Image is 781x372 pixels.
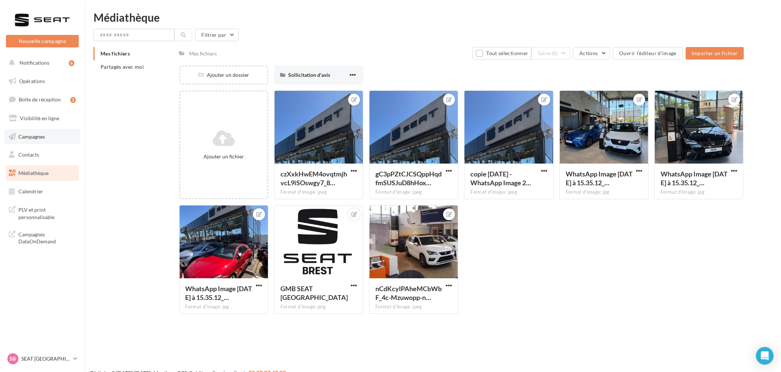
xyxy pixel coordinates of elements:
[69,60,74,66] div: 6
[756,347,774,365] div: Open Intercom Messenger
[18,151,39,158] span: Contacts
[375,170,442,187] span: gC3pPZtCJCSQppHqdfmSUSJuD8hHoxH6FXiA6r51Vi_I0caaPlMKYPIjvLJvJqxmd7Xh9W2Ia8x2-s5t4g=s0
[18,205,76,221] span: PLV et print personnalisable
[288,72,330,78] span: Sollicitation d'avis
[20,60,49,66] span: Notifications
[4,111,80,126] a: Visibilité en ligne
[20,115,59,121] span: Visibilité en ligne
[4,202,80,223] a: PLV et print personnalisable
[4,74,80,89] a: Opérations
[692,50,738,56] span: Importer un fichier
[185,285,252,301] span: WhatsApp Image 2025-07-15 à 15.35.12_18267d81
[21,355,70,362] p: SEAT [GEOGRAPHIC_DATA]
[4,129,80,144] a: Campagnes
[566,189,642,196] div: Format d'image: jpg
[552,50,558,56] span: (0)
[661,170,728,187] span: WhatsApp Image 2025-07-15 à 15.35.12_aa41c7c7
[70,97,76,103] div: 2
[280,285,348,301] span: GMB SEAT Brest
[375,189,452,196] div: Format d'image: jpeg
[4,226,80,248] a: Campagnes DataOnDemand
[100,50,130,57] span: Mes fichiers
[566,170,633,187] span: WhatsApp Image 2025-07-15 à 15.35.12_23ca0dd6
[4,184,80,199] a: Calendrier
[19,78,45,84] span: Opérations
[470,170,531,187] span: copie 15-07-2025 - WhatsApp Image 2025-07-15 à 15.35
[579,50,598,56] span: Actions
[180,71,267,79] div: Ajouter un dossier
[473,47,531,60] button: Tout sélectionner
[195,29,238,41] button: Filtrer par
[18,170,49,176] span: Médiathèque
[280,170,347,187] span: czXxkHwEM4ovqtmjhvcL9iSOswgy7_8mKLEDXPp72yPYnnHQscmHTpqb19Onzeif1QJM5sfoEiRpVvvltQ=s0
[183,153,264,160] div: Ajouter un fichier
[18,133,45,139] span: Campagnes
[4,165,80,181] a: Médiathèque
[10,355,16,362] span: SB
[4,92,80,107] a: Boîte de réception2
[661,189,737,196] div: Format d'image: jpg
[686,47,744,60] button: Importer un fichier
[185,304,262,310] div: Format d'image: jpg
[4,147,80,162] a: Contacts
[375,304,452,310] div: Format d'image: jpeg
[18,188,43,194] span: Calendrier
[6,352,79,366] a: SB SEAT [GEOGRAPHIC_DATA]
[470,189,547,196] div: Format d'image: jpeg
[4,55,77,71] button: Notifications 6
[613,47,682,60] button: Ouvrir l'éditeur d'image
[531,47,570,60] button: Gérer(0)
[18,229,76,245] span: Campagnes DataOnDemand
[280,304,357,310] div: Format d'image: png
[100,64,144,70] span: Partagés avec moi
[190,50,217,57] div: Mes fichiers
[6,35,79,47] button: Nouvelle campagne
[93,12,772,23] div: Médiathèque
[573,47,610,60] button: Actions
[19,96,61,103] span: Boîte de réception
[280,189,357,196] div: Format d'image: jpeg
[375,285,442,301] span: nCdKcylPAheMCbWbF_4c-Mzuwopp-nH4Isp5lkhM_1OT2x-OpaS-IfapycaGYxus8Irbzi4Yu2oU-TFBzw=s0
